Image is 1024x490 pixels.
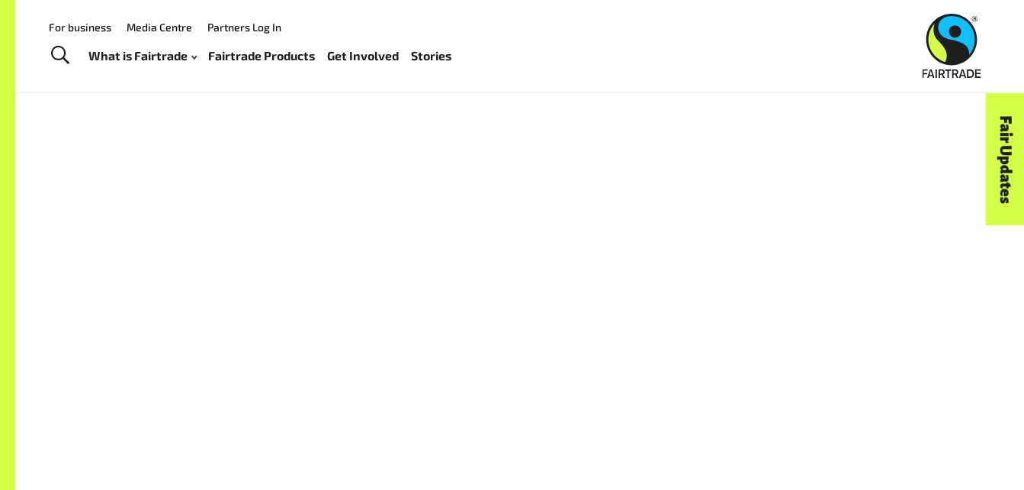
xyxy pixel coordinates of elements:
a: Stories [411,45,451,67]
img: Fairtrade Australia New Zealand logo [923,14,981,78]
a: Fairtrade Products [208,45,315,67]
a: Get Involved [327,45,399,67]
a: Partners Log In [207,21,281,34]
a: Media Centre [127,21,192,34]
a: For business [49,21,111,34]
a: Toggle Search [41,37,79,75]
a: What is Fairtrade [88,45,197,67]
